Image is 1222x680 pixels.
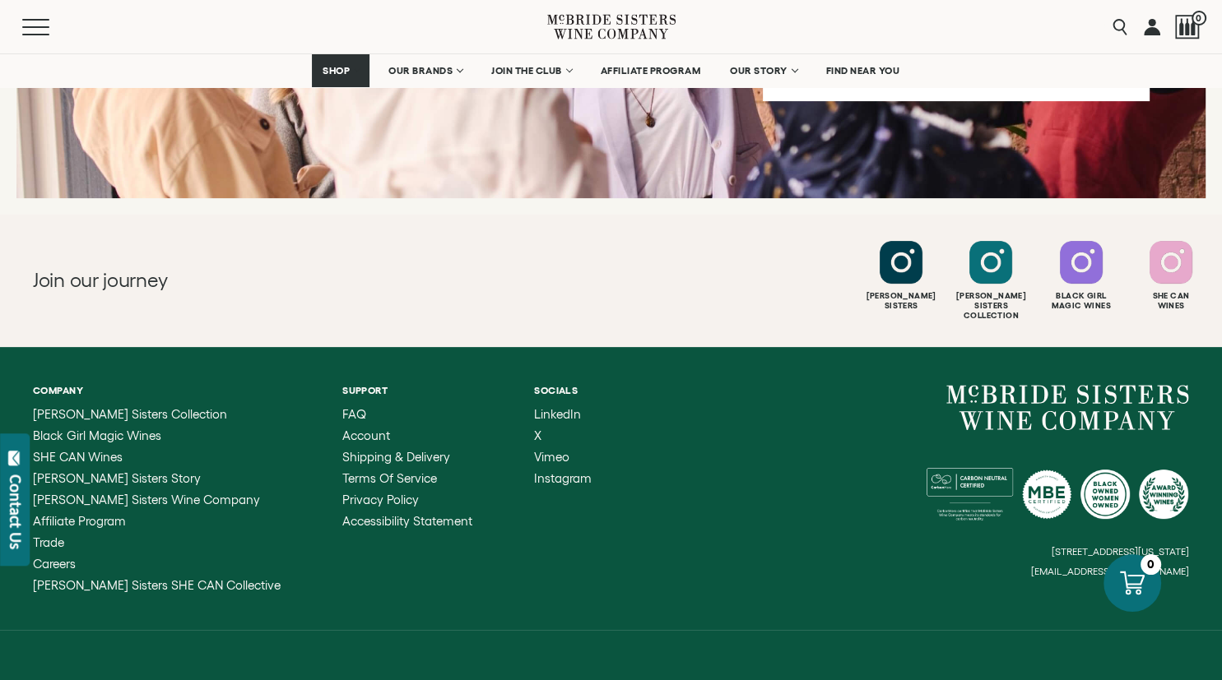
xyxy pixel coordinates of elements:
[858,241,944,311] a: Follow McBride Sisters on Instagram [PERSON_NAME]Sisters
[342,472,472,485] a: Terms of Service
[534,471,592,485] span: Instagram
[33,493,281,507] a: McBride Sisters Wine Company
[342,407,366,421] span: FAQ
[534,429,592,442] a: X
[33,408,281,421] a: McBride Sisters Collection
[534,408,592,421] a: LinkedIn
[33,407,227,421] span: [PERSON_NAME] Sisters Collection
[342,493,472,507] a: Privacy Policy
[342,493,419,507] span: Privacy Policy
[1038,241,1124,311] a: Follow Black Girl Magic Wines on Instagram Black GirlMagic Wines
[1031,566,1189,577] small: [EMAIL_ADDRESS][DOMAIN_NAME]
[342,450,450,464] span: Shipping & Delivery
[826,65,900,76] span: FIND NEAR YOU
[342,515,472,528] a: Accessibility Statement
[33,493,260,507] span: [PERSON_NAME] Sisters Wine Company
[33,579,281,592] a: McBride Sisters SHE CAN Collective
[342,408,472,421] a: FAQ
[33,428,161,442] span: Black Girl Magic Wines
[1128,241,1214,311] a: Follow SHE CAN Wines on Instagram She CanWines
[948,291,1034,321] div: [PERSON_NAME] Sisters Collection
[342,514,472,528] span: Accessibility Statement
[858,291,944,311] div: [PERSON_NAME] Sisters
[491,65,562,76] span: JOIN THE CLUB
[378,54,472,87] a: OUR BRANDS
[33,557,281,571] a: Careers
[590,54,712,87] a: AFFILIATE PROGRAM
[719,54,807,87] a: OUR STORY
[1192,11,1206,25] span: 0
[1141,554,1161,575] div: 0
[1128,291,1214,311] div: She Can Wines
[481,54,582,87] a: JOIN THE CLUB
[33,267,553,294] h2: Join our journey
[33,515,281,528] a: Affiliate Program
[33,429,281,442] a: Black Girl Magic Wines
[342,451,472,464] a: Shipping & Delivery
[342,429,472,442] a: Account
[312,54,369,87] a: SHOP
[33,472,281,485] a: McBride Sisters Story
[33,557,76,571] span: Careers
[1038,291,1124,311] div: Black Girl Magic Wines
[534,428,541,442] span: X
[33,451,281,464] a: SHE CAN Wines
[33,471,201,485] span: [PERSON_NAME] Sisters Story
[388,65,453,76] span: OUR BRANDS
[946,385,1189,431] a: McBride Sisters Wine Company
[948,241,1034,321] a: Follow McBride Sisters Collection on Instagram [PERSON_NAME] SistersCollection
[601,65,701,76] span: AFFILIATE PROGRAM
[342,428,390,442] span: Account
[33,578,281,592] span: [PERSON_NAME] Sisters SHE CAN Collective
[33,535,64,549] span: Trade
[22,19,81,35] button: Mobile Menu Trigger
[33,514,126,528] span: Affiliate Program
[534,407,581,421] span: LinkedIn
[815,54,911,87] a: FIND NEAR YOU
[534,451,592,464] a: Vimeo
[33,536,281,549] a: Trade
[323,65,351,76] span: SHOP
[730,65,788,76] span: OUR STORY
[1052,546,1189,557] small: [STREET_ADDRESS][US_STATE]
[33,450,123,464] span: SHE CAN Wines
[534,450,569,464] span: Vimeo
[7,474,24,549] div: Contact Us
[342,471,437,485] span: Terms of Service
[534,472,592,485] a: Instagram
